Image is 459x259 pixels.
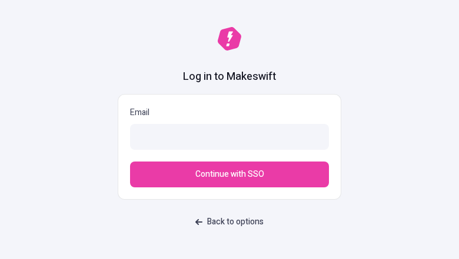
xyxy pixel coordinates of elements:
p: Email [130,106,329,119]
input: Email [130,124,329,150]
h1: Log in to Makeswift [183,69,276,85]
a: Back to options [188,211,271,233]
span: Continue with SSO [195,168,264,181]
button: Continue with SSO [130,162,329,187]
